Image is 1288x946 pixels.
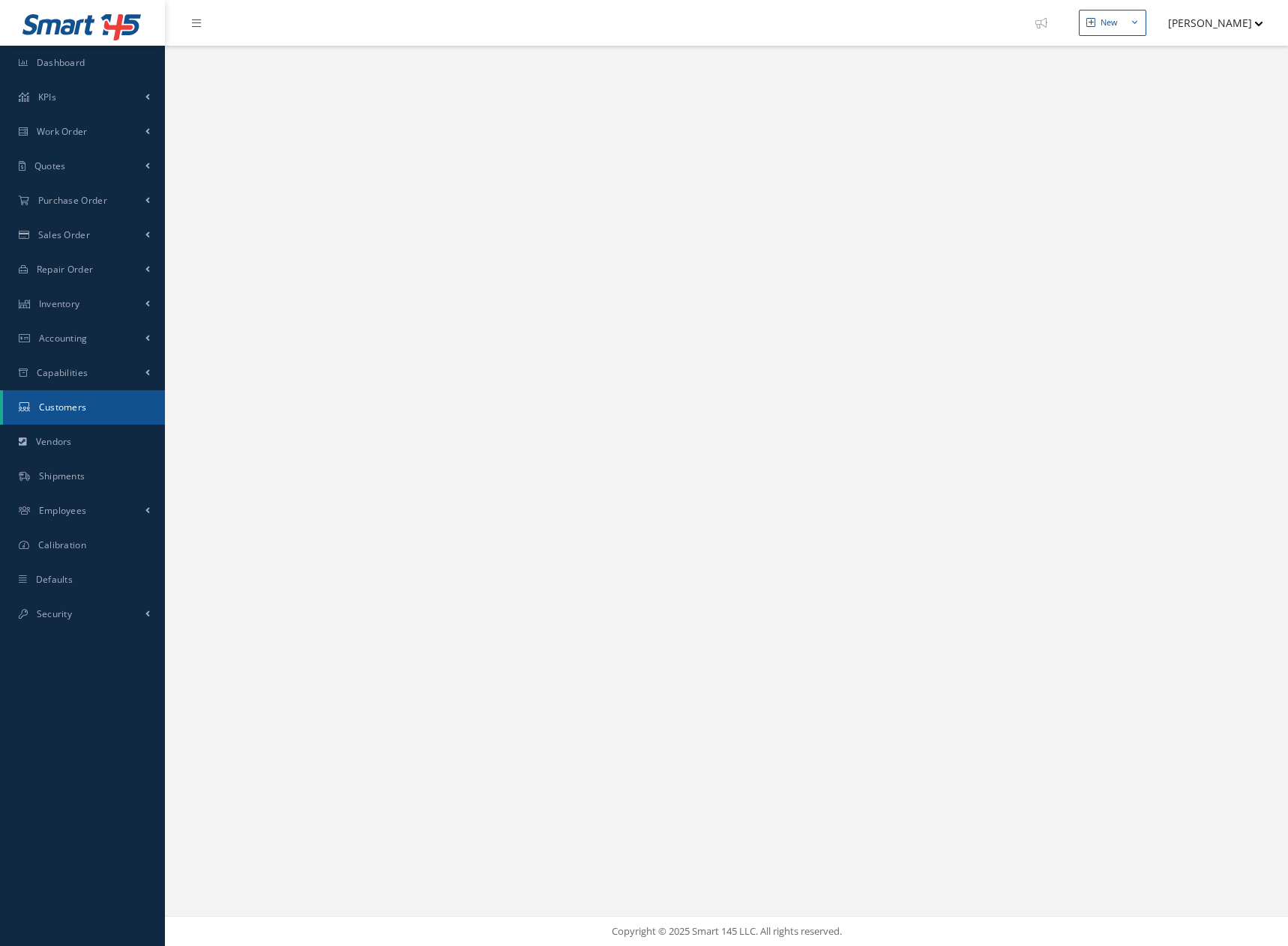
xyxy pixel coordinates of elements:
[36,435,72,448] span: Vendors
[39,504,87,517] span: Employees
[3,390,165,425] a: Customers
[1079,10,1146,36] button: New
[34,160,66,172] span: Quotes
[36,573,73,586] span: Defaults
[37,263,94,276] span: Repair Order
[37,607,72,620] span: Security
[1154,8,1263,37] button: [PERSON_NAME]
[39,470,85,482] span: Shipments
[38,539,86,551] span: Calibration
[39,332,88,345] span: Accounting
[37,366,88,379] span: Capabilities
[37,125,88,138] span: Work Order
[1101,16,1118,29] div: New
[39,401,87,413] span: Customers
[37,56,85,69] span: Dashboard
[38,91,56,103] span: KPIs
[39,297,80,310] span: Inventory
[38,228,90,241] span: Sales Order
[180,924,1273,939] div: Copyright © 2025 Smart 145 LLC. All rights reserved.
[38,194,107,207] span: Purchase Order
